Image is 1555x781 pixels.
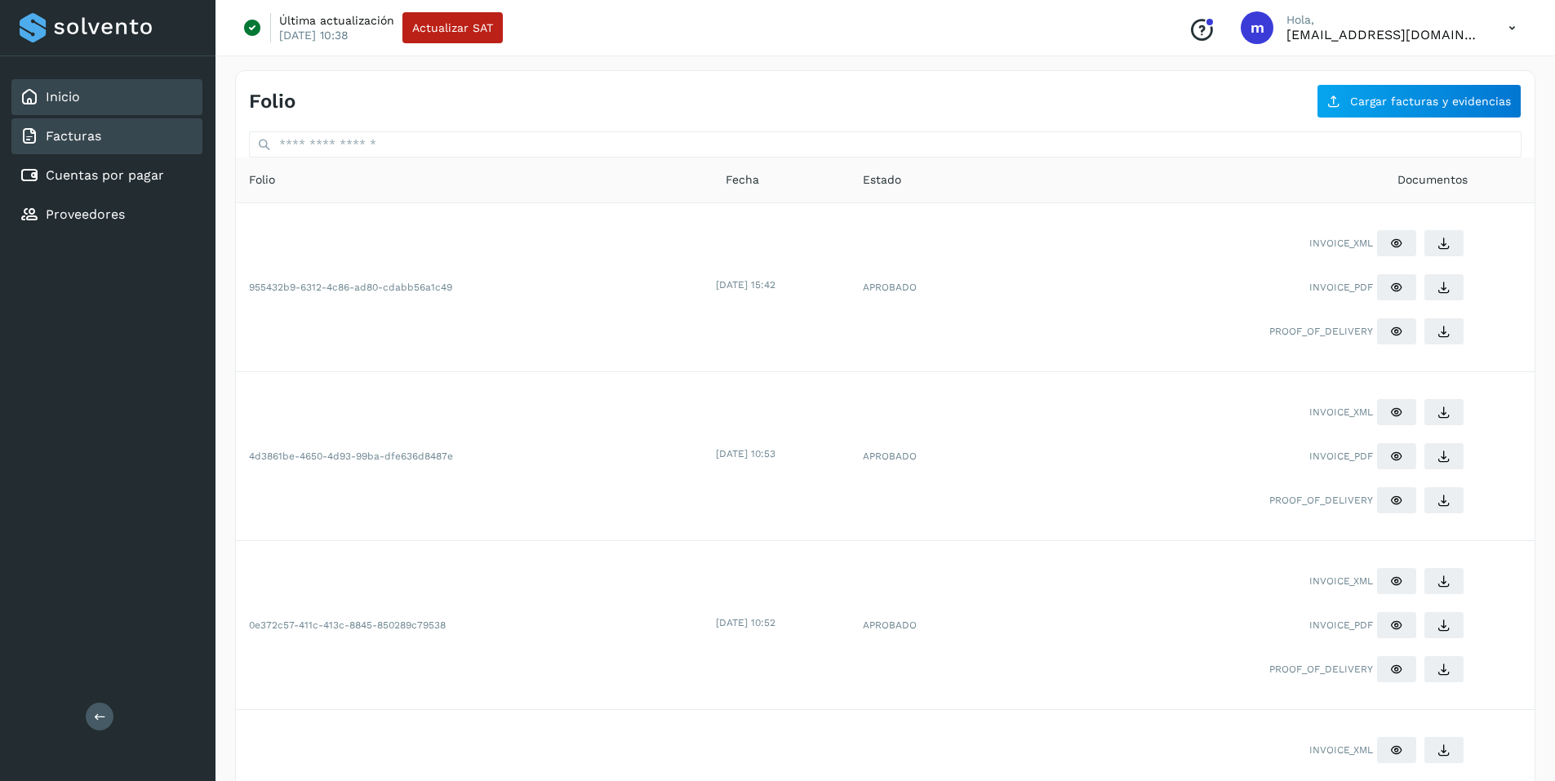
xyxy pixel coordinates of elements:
a: Proveedores [46,206,125,222]
td: APROBADO [850,203,1015,372]
div: Inicio [11,79,202,115]
span: Documentos [1397,171,1468,189]
span: Fecha [726,171,759,189]
div: Facturas [11,118,202,154]
span: INVOICE_PDF [1309,618,1373,632]
a: Inicio [46,89,80,104]
span: INVOICE_PDF [1309,449,1373,464]
td: APROBADO [850,372,1015,541]
td: APROBADO [850,541,1015,710]
div: [DATE] 10:53 [716,446,846,461]
span: PROOF_OF_DELIVERY [1269,324,1373,339]
div: Cuentas por pagar [11,158,202,193]
p: Hola, [1286,13,1482,27]
td: 4d3861be-4650-4d93-99ba-dfe636d8487e [236,372,713,541]
span: PROOF_OF_DELIVERY [1269,493,1373,508]
span: INVOICE_XML [1309,236,1373,251]
span: INVOICE_XML [1309,405,1373,419]
span: Actualizar SAT [412,22,493,33]
span: Estado [863,171,901,189]
div: [DATE] 15:42 [716,277,846,292]
td: 0e372c57-411c-413c-8845-850289c79538 [236,541,713,710]
div: Proveedores [11,197,202,233]
span: INVOICE_XML [1309,574,1373,588]
div: [DATE] 10:52 [716,615,846,630]
h4: Folio [249,90,295,113]
p: molalde@aldevaram.com [1286,27,1482,42]
span: Folio [249,171,275,189]
button: Cargar facturas y evidencias [1317,84,1522,118]
p: Última actualización [279,13,394,28]
span: INVOICE_XML [1309,743,1373,757]
span: INVOICE_PDF [1309,280,1373,295]
a: Cuentas por pagar [46,167,164,183]
span: Cargar facturas y evidencias [1350,95,1511,107]
button: Actualizar SAT [402,12,503,43]
a: Facturas [46,128,101,144]
td: 955432b9-6312-4c86-ad80-cdabb56a1c49 [236,203,713,372]
p: [DATE] 10:38 [279,28,349,42]
span: PROOF_OF_DELIVERY [1269,662,1373,677]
